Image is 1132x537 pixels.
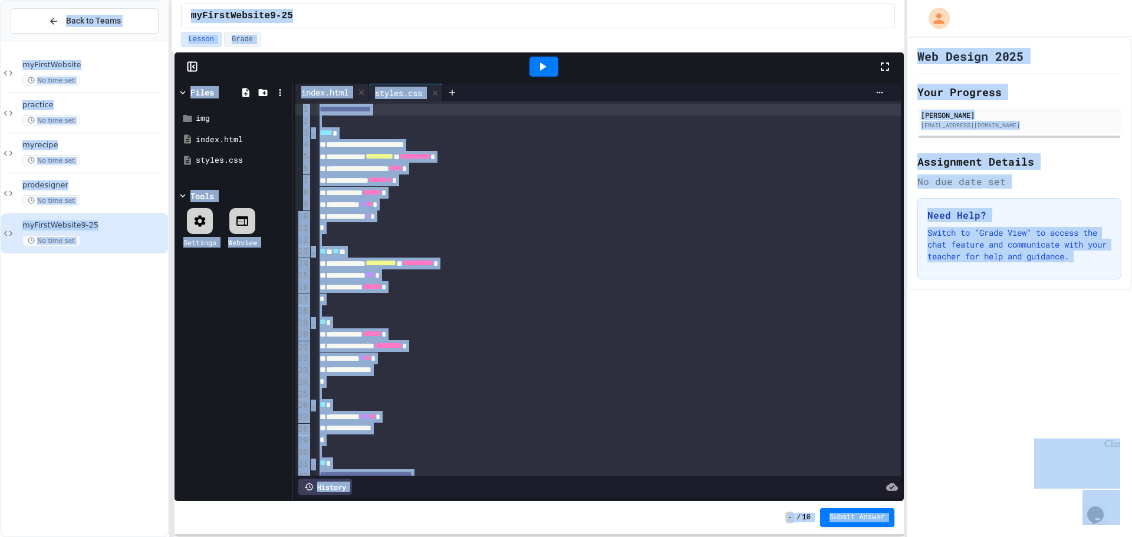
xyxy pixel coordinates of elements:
div: Tools [190,190,214,202]
span: Fold line [310,459,316,469]
div: 26 [295,400,310,411]
div: Chat with us now!Close [5,5,81,75]
span: - [785,512,794,523]
div: styles.css [196,154,288,166]
div: 29 [295,435,310,447]
p: Switch to "Grade View" to access the chat feature and communicate with your teacher for help and ... [927,227,1111,262]
div: 12 [295,235,310,246]
div: 18 [295,305,310,317]
div: 7 [295,175,310,187]
div: 6 [295,163,310,174]
div: 23 [295,365,310,377]
div: 8 [295,187,310,199]
div: 27 [295,411,310,423]
span: No time set [22,75,80,86]
div: index.html [196,134,288,146]
div: No due date set [917,174,1121,189]
button: Lesson [181,32,222,47]
div: 16 [295,282,310,294]
div: 22 [295,353,310,365]
div: 24 [295,377,310,388]
div: My Account [916,5,953,32]
iframe: chat widget [1034,439,1120,489]
div: History [298,479,352,495]
div: Files [190,86,214,98]
div: 15 [295,270,310,282]
div: 4 [295,139,310,151]
div: 14 [295,258,310,270]
div: 13 [295,246,310,258]
span: myrecipe [22,140,166,150]
iframe: chat widget [1082,490,1120,525]
h3: Need Help? [927,208,1111,222]
span: myFirstWebsite9-25 [191,9,293,23]
span: myFirstWebsite9-25 [22,220,166,230]
div: 9 [295,199,310,210]
div: img [196,113,288,124]
span: No time set [22,115,80,126]
div: 31 [295,459,310,470]
div: [PERSON_NAME] [921,110,1118,120]
div: 5 [295,151,310,163]
span: practice [22,100,166,110]
button: Back to Teams [11,8,159,34]
div: 1 [295,104,310,116]
div: index.html [295,84,369,101]
h1: Web Design 2025 [917,48,1024,64]
div: [EMAIL_ADDRESS][DOMAIN_NAME] [921,121,1118,130]
div: 25 [295,388,310,400]
h2: Assignment Details [917,153,1121,170]
span: Fold line [310,318,316,327]
h2: Your Progress [917,84,1121,100]
div: 19 [295,317,310,329]
div: 32 [295,470,310,482]
span: / [797,513,801,522]
div: 2 [295,116,310,127]
div: 30 [295,447,310,459]
div: 10 [295,211,310,223]
span: myFirstWebsite [22,60,166,70]
div: 11 [295,223,310,235]
span: No time set [22,155,80,166]
div: Settings [183,237,216,248]
div: 17 [295,294,310,306]
span: 10 [802,513,811,522]
span: Fold line [310,246,316,256]
span: Fold line [310,128,316,137]
button: Grade [224,32,261,47]
span: No time set [22,195,80,206]
div: Webview [228,237,257,248]
div: styles.css [369,84,443,101]
span: No time set [22,235,80,246]
button: Submit Answer [820,508,894,527]
span: Submit Answer [830,513,885,522]
div: index.html [295,86,354,98]
div: 21 [295,341,310,353]
div: 3 [295,127,310,139]
span: Back to Teams [66,15,121,27]
span: Fold line [310,400,316,410]
div: styles.css [369,87,428,99]
div: 28 [295,424,310,436]
div: 20 [295,329,310,341]
span: prodesigner [22,180,166,190]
